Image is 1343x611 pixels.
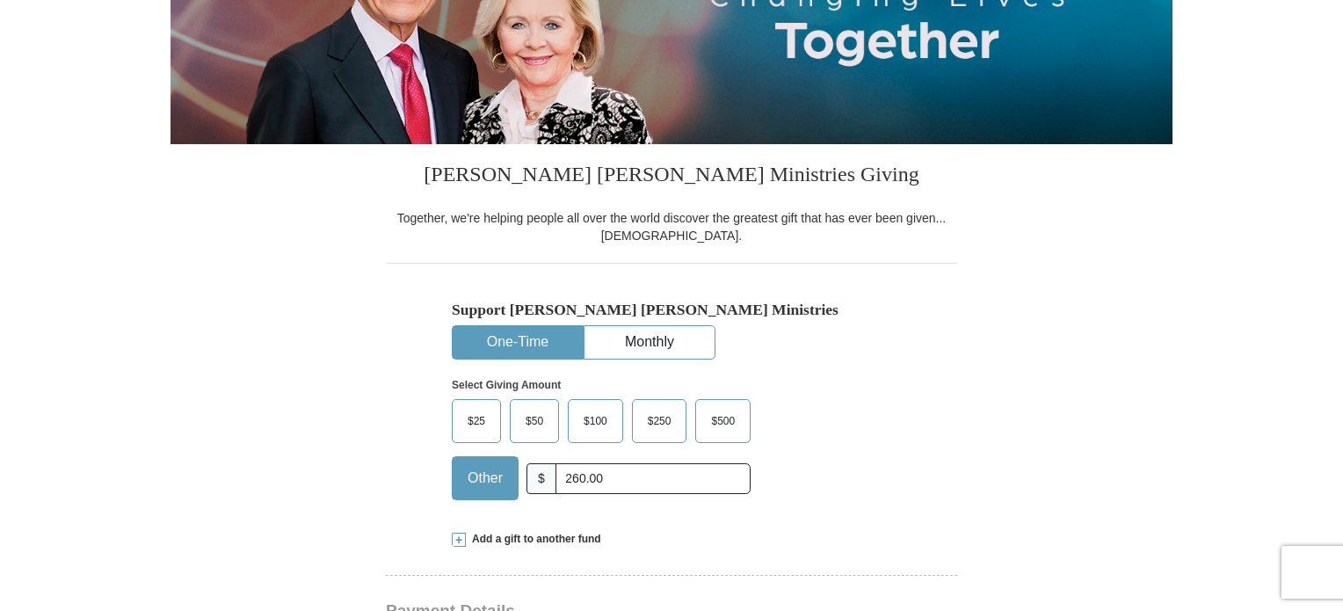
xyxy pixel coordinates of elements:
[702,408,744,434] span: $500
[466,532,601,547] span: Add a gift to another fund
[584,326,715,359] button: Monthly
[555,463,751,494] input: Other Amount
[639,408,680,434] span: $250
[459,465,512,491] span: Other
[452,301,891,319] h5: Support [PERSON_NAME] [PERSON_NAME] Ministries
[386,209,957,244] div: Together, we're helping people all over the world discover the greatest gift that has ever been g...
[386,144,957,209] h3: [PERSON_NAME] [PERSON_NAME] Ministries Giving
[453,326,583,359] button: One-Time
[459,408,494,434] span: $25
[526,463,556,494] span: $
[452,379,561,391] strong: Select Giving Amount
[517,408,552,434] span: $50
[575,408,616,434] span: $100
